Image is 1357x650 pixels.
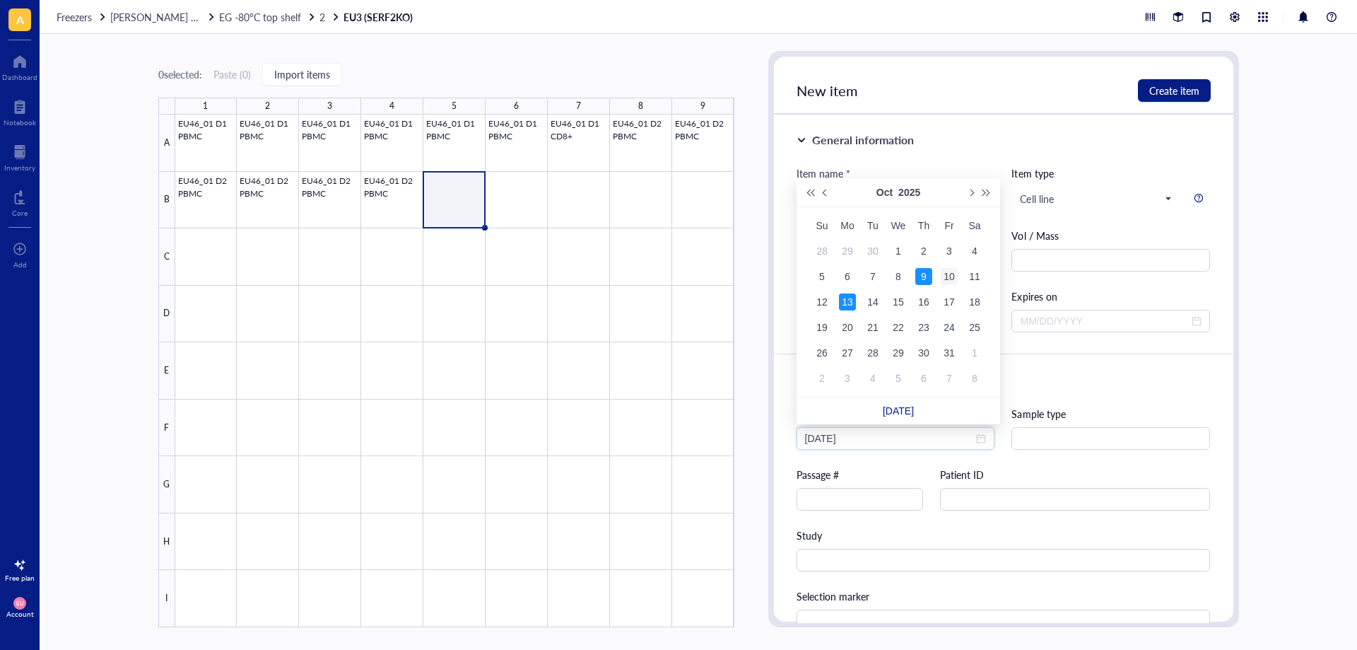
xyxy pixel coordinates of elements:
[835,366,860,391] td: 2025-11-03
[809,289,835,315] td: 2025-10-12
[809,238,835,264] td: 2025-09-28
[864,243,881,260] div: 30
[389,97,394,115] div: 4
[813,294,830,311] div: 12
[1011,166,1210,181] div: Item type
[797,166,850,181] div: Item name
[940,467,1211,482] div: Patient ID
[966,243,983,260] div: 4
[941,294,958,311] div: 17
[158,342,175,400] div: E
[16,11,24,28] span: A
[13,260,27,269] div: Add
[4,95,36,127] a: Notebook
[979,178,994,207] button: Next year (Control + right)
[2,50,37,81] a: Dashboard
[860,238,886,264] td: 2025-09-30
[809,213,835,238] th: Su
[110,11,216,23] a: [PERSON_NAME] freezer
[860,366,886,391] td: 2025-11-04
[813,344,830,361] div: 26
[962,366,987,391] td: 2025-11-08
[158,456,175,513] div: G
[797,528,1211,543] div: Study
[886,289,911,315] td: 2025-10-15
[813,370,830,387] div: 2
[915,344,932,361] div: 30
[797,81,858,100] span: New item
[936,366,962,391] td: 2025-11-07
[797,588,1211,604] div: Selection marker
[1020,313,1189,329] input: MM/DD/YYYY
[890,268,907,285] div: 8
[890,319,907,336] div: 22
[265,97,270,115] div: 2
[962,315,987,340] td: 2025-10-25
[319,10,325,24] span: 2
[941,344,958,361] div: 31
[839,268,856,285] div: 6
[1011,289,1210,304] div: Expires on
[343,11,416,23] a: EU3 (SERF2KO)
[452,97,457,115] div: 5
[12,186,28,217] a: Core
[839,370,856,387] div: 3
[911,213,936,238] th: Th
[213,63,251,86] button: Paste (0)
[809,340,835,366] td: 2025-10-26
[158,513,175,571] div: H
[911,315,936,340] td: 2025-10-23
[835,340,860,366] td: 2025-10-27
[860,264,886,289] td: 2025-10-07
[835,315,860,340] td: 2025-10-20
[16,600,23,606] span: EU
[638,97,643,115] div: 8
[4,163,35,172] div: Inventory
[327,97,332,115] div: 3
[158,228,175,286] div: C
[941,319,958,336] div: 24
[809,366,835,391] td: 2025-11-02
[860,340,886,366] td: 2025-10-28
[886,213,911,238] th: We
[1011,228,1210,243] div: Vol / Mass
[963,178,978,207] button: Next month (PageDown)
[839,294,856,311] div: 13
[911,264,936,289] td: 2025-10-09
[876,178,893,207] button: Choose a month
[936,213,962,238] th: Fr
[962,264,987,289] td: 2025-10-11
[576,97,581,115] div: 7
[915,243,932,260] div: 2
[962,213,987,238] th: Sa
[915,319,932,336] div: 23
[6,610,34,618] div: Account
[864,294,881,311] div: 14
[864,319,881,336] div: 21
[274,69,330,80] span: Import items
[5,574,35,582] div: Free plan
[890,294,907,311] div: 15
[813,319,830,336] div: 19
[966,319,983,336] div: 25
[813,243,830,260] div: 28
[839,319,856,336] div: 20
[514,97,519,115] div: 6
[835,213,860,238] th: Mo
[864,344,881,361] div: 28
[911,289,936,315] td: 2025-10-16
[941,370,958,387] div: 7
[812,132,914,149] div: General information
[203,97,208,115] div: 1
[158,66,202,82] div: 0 selected:
[158,570,175,627] div: I
[911,238,936,264] td: 2025-10-02
[886,264,911,289] td: 2025-10-08
[835,289,860,315] td: 2025-10-13
[936,289,962,315] td: 2025-10-17
[864,370,881,387] div: 4
[1149,85,1199,96] span: Create item
[700,97,705,115] div: 9
[915,268,932,285] div: 9
[860,315,886,340] td: 2025-10-21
